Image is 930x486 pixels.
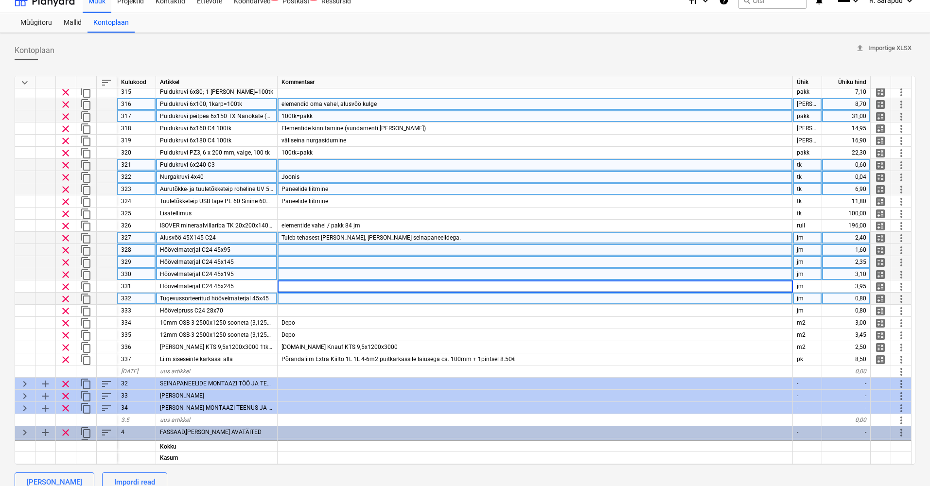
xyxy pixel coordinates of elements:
[156,452,278,464] div: Kasum
[121,368,138,375] span: [DATE]
[895,354,907,365] span: Rohkem toiminguid
[822,220,871,232] div: 196,00
[156,440,278,452] div: Kokku
[80,184,92,195] span: Dubleeri rida
[60,159,71,171] span: Eemalda rida
[895,293,907,305] span: Rohkem toiminguid
[793,122,822,135] div: [PERSON_NAME]
[160,198,292,205] span: Tuuletõkketeip USB tape PE 60 Sinine 60mmx25m
[822,341,871,353] div: 2,50
[793,268,822,280] div: jm
[80,244,92,256] span: Dubleeri rida
[60,402,71,414] span: Eemalda rida
[793,341,822,353] div: m2
[895,196,907,208] span: Rohkem toiminguid
[822,317,871,329] div: 3,00
[160,174,204,180] span: Nurgakruvi 4x40
[80,147,92,159] span: Dubleeri rida
[875,232,886,244] span: Halda rea detailset jaotust
[856,43,912,54] span: Importige XLSX
[895,147,907,159] span: Rohkem toiminguid
[793,329,822,341] div: m2
[793,110,822,122] div: pakk
[19,439,31,451] span: Laienda kategooriat
[19,390,31,402] span: Laienda kategooriat
[793,98,822,110] div: [PERSON_NAME]
[281,198,328,205] span: Paneelide liitmine
[160,368,190,375] span: uus artikkel
[160,404,280,411] span: KATUSE MONTAAZI TEENUS JA TÖÖ
[60,427,71,438] span: Eemalda rida
[822,76,871,88] div: Ühiku hind
[117,195,156,208] div: 324
[822,402,871,414] div: -
[875,208,886,220] span: Halda rea detailset jaotust
[80,330,92,341] span: Dubleeri rida
[895,220,907,232] span: Rohkem toiminguid
[822,280,871,293] div: 3,95
[875,172,886,183] span: Halda rea detailset jaotust
[281,149,313,156] span: 100tk=pakk
[895,427,907,438] span: Rohkem toiminguid
[278,76,793,88] div: Kommentaar
[822,183,871,195] div: 6,90
[895,159,907,171] span: Rohkem toiminguid
[117,402,156,414] div: 34
[80,159,92,171] span: Dubleeri rida
[281,125,426,132] span: Elementide kinnitamine (vundamenti peale)
[281,344,398,350] span: Ehituskaup.ee Knauf KTS 9,5x1200x3000
[822,329,871,341] div: 3,45
[117,122,156,135] div: 318
[60,135,71,147] span: Eemalda rida
[875,330,886,341] span: Halda rea detailset jaotust
[160,149,270,156] span: Puidukruvi PZ3, 6 x 200 mm, valge, 100 tk
[895,99,907,110] span: Rohkem toiminguid
[822,414,871,426] div: 0,00
[822,378,871,390] div: -
[117,378,156,390] div: 32
[117,110,156,122] div: 317
[60,439,71,451] span: Eemalda rida
[117,171,156,183] div: 322
[101,439,112,451] span: Sorteeri read kategooriasiseselt
[60,330,71,341] span: Eemalda rida
[60,390,71,402] span: Eemalda rida
[793,305,822,317] div: jm
[793,147,822,159] div: pakk
[822,122,871,135] div: 14,95
[80,232,92,244] span: Dubleeri rida
[15,13,58,33] div: Müügitoru
[39,378,51,390] span: Lisa reale alamkategooria
[822,232,871,244] div: 2,40
[281,356,515,363] span: Põrandaliim Extra Kiilto 1L 1L 4-6m2 puitkarkassile laiusega ca. 100mm + 1pintsel 8.50€
[160,234,216,241] span: Alusvöö 45X145 C24
[60,293,71,305] span: Eemalda rida
[281,331,295,338] span: Depo
[19,77,31,88] span: Ahenda kõik kategooriad
[117,438,156,451] div: 6
[101,402,112,414] span: Sorteeri read kategooriasiseselt
[822,159,871,171] div: 0,60
[856,44,864,52] span: upload
[160,210,192,217] span: Lisatellimus
[80,196,92,208] span: Dubleeri rida
[875,257,886,268] span: Halda rea detailset jaotust
[793,232,822,244] div: jm
[793,390,822,402] div: -
[875,244,886,256] span: Halda rea detailset jaotust
[117,353,156,365] div: 337
[60,111,71,122] span: Eemalda rida
[895,111,907,122] span: Rohkem toiminguid
[19,378,31,390] span: Laienda kategooriat
[80,317,92,329] span: Dubleeri rida
[793,76,822,88] div: Ühik
[793,426,822,438] div: -
[160,295,269,302] span: Tugevussorteeritud höövelmaterjal 45x45
[793,402,822,414] div: -
[160,307,223,314] span: Höövelpruss C24 28x70
[875,147,886,159] span: Halda rea detailset jaotust
[793,438,822,451] div: -
[117,208,156,220] div: 325
[60,99,71,110] span: Eemalda rida
[822,438,871,451] div: -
